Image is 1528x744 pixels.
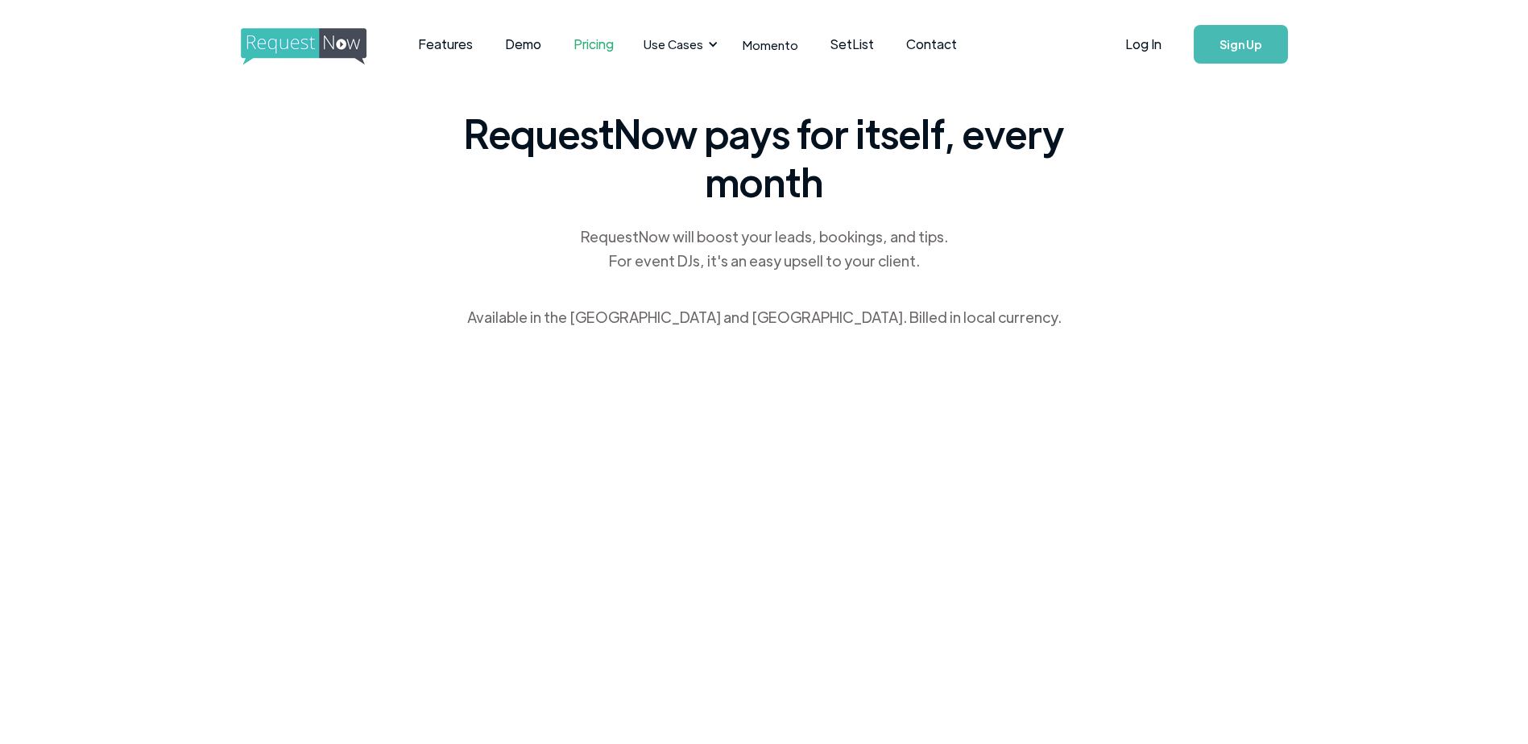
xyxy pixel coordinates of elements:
span: RequestNow pays for itself, every month [458,109,1070,205]
img: requestnow logo [241,28,396,65]
a: Features [402,19,489,69]
div: RequestNow will boost your leads, bookings, and tips. For event DJs, it's an easy upsell to your ... [579,225,950,273]
a: Demo [489,19,557,69]
a: Pricing [557,19,630,69]
div: Use Cases [634,19,723,69]
a: SetList [814,19,890,69]
div: Available in the [GEOGRAPHIC_DATA] and [GEOGRAPHIC_DATA]. Billed in local currency. [467,305,1062,329]
div: Use Cases [644,35,703,53]
a: home [241,28,362,60]
a: Log In [1109,16,1178,72]
a: Momento [727,21,814,68]
a: Contact [890,19,973,69]
a: Sign Up [1194,25,1288,64]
